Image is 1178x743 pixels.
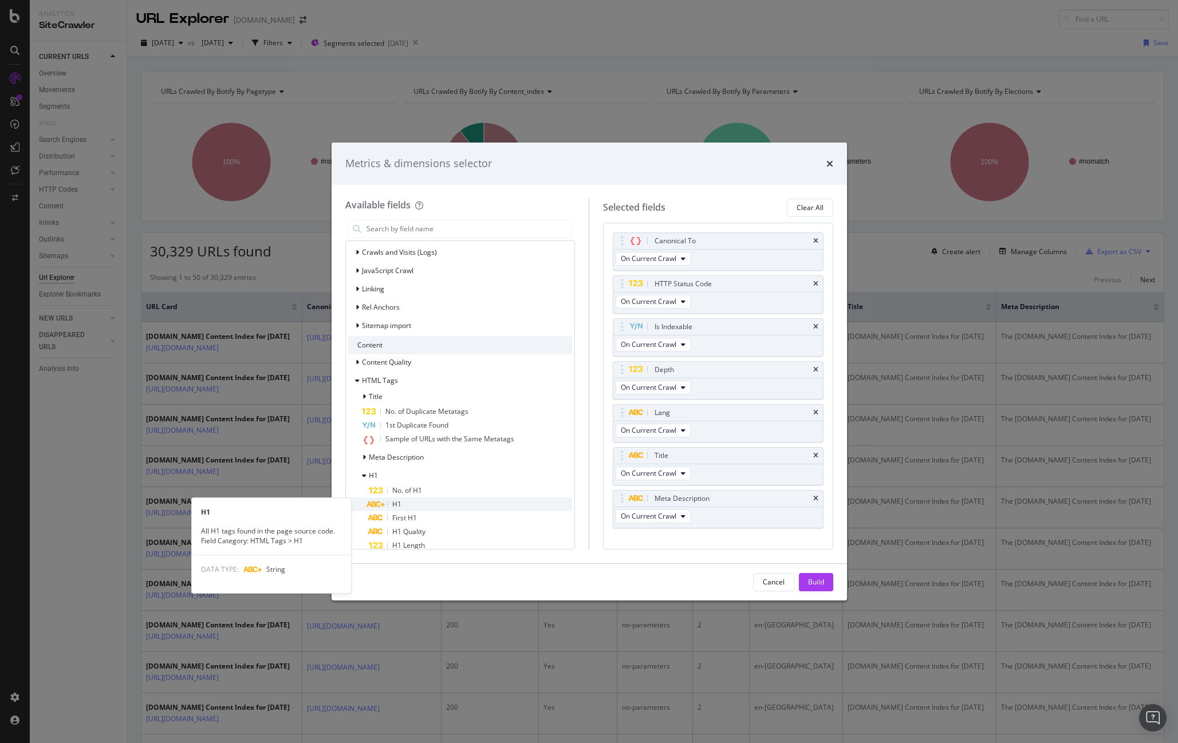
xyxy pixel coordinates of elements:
[345,156,492,171] div: Metrics & dimensions selector
[808,577,824,587] div: Build
[616,338,691,351] button: On Current Crawl
[655,278,712,290] div: HTTP Status Code
[813,409,818,416] div: times
[1139,704,1167,732] div: Open Intercom Messenger
[365,220,573,238] input: Search by field name
[621,511,676,521] span: On Current Crawl
[613,318,824,357] div: Is IndexabletimesOn Current Crawl
[392,485,422,495] span: No. of H1
[655,235,696,247] div: Canonical To
[813,366,818,373] div: times
[362,357,411,367] span: Content Quality
[753,573,794,591] button: Cancel
[616,295,691,309] button: On Current Crawl
[813,495,818,502] div: times
[655,493,710,504] div: Meta Description
[621,297,676,306] span: On Current Crawl
[613,490,824,528] div: Meta DescriptiontimesOn Current Crawl
[385,420,448,430] span: 1st Duplicate Found
[613,361,824,400] div: DepthtimesOn Current Crawl
[616,424,691,437] button: On Current Crawl
[369,471,378,480] span: H1
[362,321,411,330] span: Sitemap import
[797,203,824,212] div: Clear All
[655,364,674,376] div: Depth
[813,452,818,459] div: times
[616,509,691,523] button: On Current Crawl
[621,468,676,478] span: On Current Crawl
[655,450,668,461] div: Title
[192,507,351,517] div: H1
[621,339,676,349] span: On Current Crawl
[655,407,670,418] div: Lang
[763,577,785,587] div: Cancel
[621,425,676,435] span: On Current Crawl
[362,376,398,385] span: HTML Tags
[613,275,824,314] div: HTTP Status CodetimesOn Current Crawl
[392,513,417,523] span: First H1
[385,434,514,444] span: Sample of URLs with the Same Metatags
[616,467,691,480] button: On Current Crawl
[385,406,468,416] span: No. of Duplicate Metatags
[621,382,676,392] span: On Current Crawl
[621,254,676,263] span: On Current Crawl
[616,381,691,394] button: On Current Crawl
[362,247,437,257] span: Crawls and Visits (Logs)
[345,199,411,211] div: Available fields
[369,452,424,462] span: Meta Description
[799,573,833,591] button: Build
[616,252,691,266] button: On Current Crawl
[392,540,425,550] span: H1 Length
[369,392,383,401] span: Title
[613,232,824,271] div: Canonical TotimesOn Current Crawl
[826,156,833,171] div: times
[362,284,384,294] span: Linking
[362,266,413,275] span: JavaScript Crawl
[813,323,818,330] div: times
[392,499,401,509] span: H1
[813,238,818,244] div: times
[192,526,351,546] div: All H1 tags found in the page source code. Field Category: HTML Tags > H1
[787,199,833,217] button: Clear All
[392,527,426,536] span: H1 Quality
[332,143,847,600] div: modal
[613,447,824,485] div: TitletimesOn Current Crawl
[655,321,692,333] div: Is Indexable
[348,336,573,354] div: Content
[362,302,400,312] span: Rel Anchors
[603,201,665,214] div: Selected fields
[613,404,824,442] div: LangtimesOn Current Crawl
[813,280,818,287] div: times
